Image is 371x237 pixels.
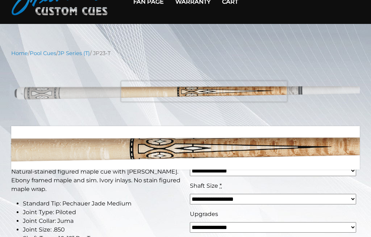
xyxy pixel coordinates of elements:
[190,211,218,217] span: Upgrades
[11,167,181,194] p: Natural-stained figured maple cue with [PERSON_NAME]. Ebony framed maple and sim. Ivory inlays. N...
[23,208,181,217] li: Joint Type: Piloted
[11,132,121,148] strong: JP23-T Pool Cue
[190,154,225,161] span: Cue Weight
[23,199,181,208] li: Standard Tip: Pechauer Jade Medium
[58,50,90,57] a: JP Series (T)
[226,154,228,161] abbr: required
[23,225,181,234] li: Joint Size: .850
[11,155,177,163] strong: This Pechauer pool cue takes 6-10 weeks to ship.
[220,182,222,189] abbr: required
[190,134,196,146] span: $
[11,50,28,57] a: Home
[11,49,360,57] nav: Breadcrumb
[11,63,360,121] img: jp23-T.png
[30,50,56,57] a: Pool Cues
[190,134,231,146] bdi: 700.00
[190,182,218,189] span: Shaft Size
[23,217,181,225] li: Joint Collar: Juma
